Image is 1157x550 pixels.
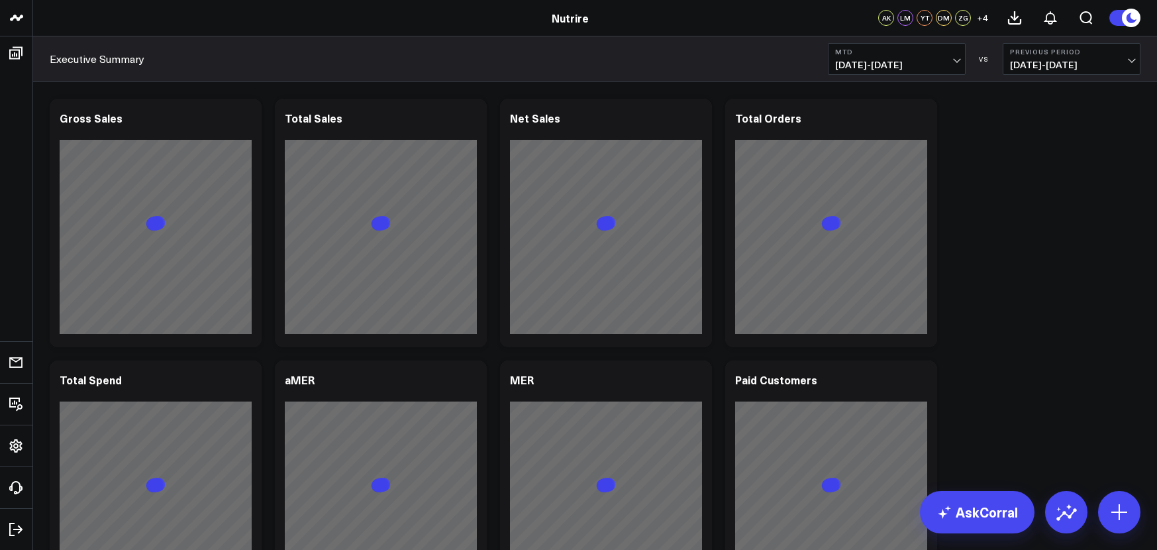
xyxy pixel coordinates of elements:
[897,10,913,26] div: LM
[835,48,958,56] b: MTD
[735,372,817,387] div: Paid Customers
[50,52,144,66] a: Executive Summary
[920,491,1034,533] a: AskCorral
[878,10,894,26] div: AK
[955,10,971,26] div: ZG
[1003,43,1140,75] button: Previous Period[DATE]-[DATE]
[60,111,123,125] div: Gross Sales
[285,111,342,125] div: Total Sales
[285,372,315,387] div: aMER
[972,55,996,63] div: VS
[917,10,932,26] div: YT
[510,372,534,387] div: MER
[735,111,801,125] div: Total Orders
[1010,48,1133,56] b: Previous Period
[835,60,958,70] span: [DATE] - [DATE]
[510,111,560,125] div: Net Sales
[828,43,966,75] button: MTD[DATE]-[DATE]
[977,13,988,23] span: + 4
[60,372,122,387] div: Total Spend
[936,10,952,26] div: DM
[974,10,990,26] button: +4
[552,11,589,25] a: Nutrire
[1010,60,1133,70] span: [DATE] - [DATE]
